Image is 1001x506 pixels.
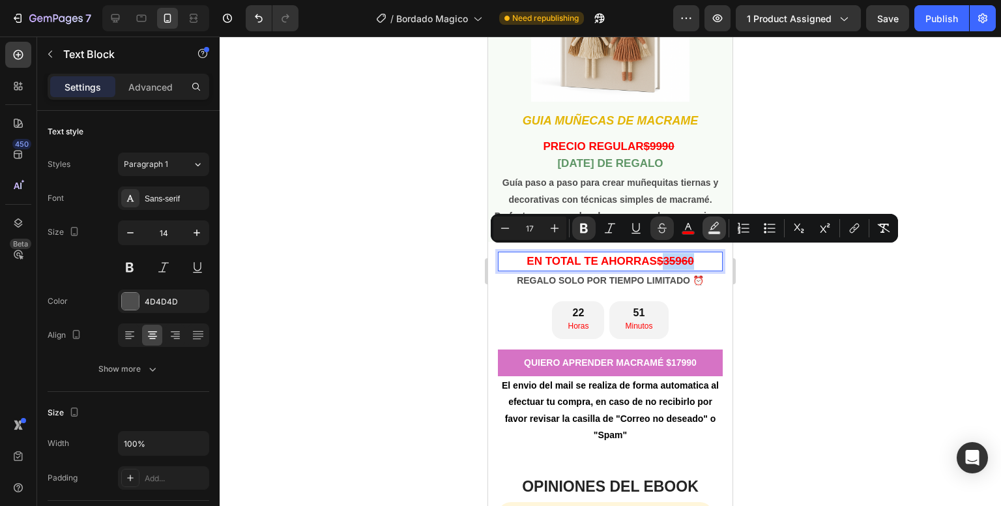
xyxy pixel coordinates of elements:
div: Size [48,404,82,422]
span: Bordado Magico [396,12,468,25]
div: Size [48,224,82,241]
span: 1 product assigned [747,12,832,25]
span: Need republishing [512,12,579,24]
p: Settings [65,80,101,94]
div: Align [48,327,84,344]
div: Text style [48,126,83,138]
button: Paragraph 1 [118,153,209,176]
span: / [390,12,394,25]
div: Show more [98,363,159,376]
button: Save [866,5,909,31]
div: Sans-serif [145,193,206,205]
div: Padding [48,472,78,484]
div: Undo/Redo [246,5,298,31]
button: Publish [914,5,969,31]
button: 7 [5,5,97,31]
button: Show more [48,357,209,381]
iframe: Design area [488,37,733,506]
span: Paragraph 1 [124,158,168,170]
p: Advanced [128,80,173,94]
button: 1 product assigned [736,5,861,31]
div: Open Intercom Messenger [957,442,988,473]
p: 7 [85,10,91,26]
input: Auto [119,432,209,455]
div: Color [48,295,68,307]
div: 450 [12,139,31,149]
span: Save [877,13,899,24]
div: Add... [145,473,206,484]
div: Width [48,438,69,449]
div: Editor contextual toolbar [491,214,898,243]
div: Font [48,192,64,204]
div: 4D4D4D [145,296,206,308]
div: Beta [10,239,31,249]
div: Publish [925,12,958,25]
p: Text Block [63,46,174,62]
div: Styles [48,158,70,170]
